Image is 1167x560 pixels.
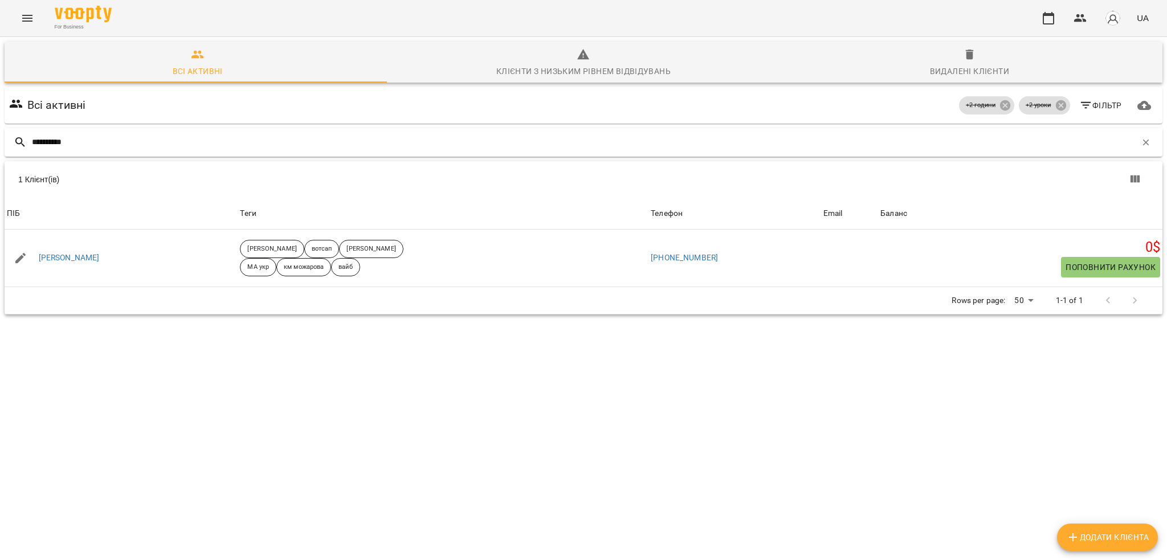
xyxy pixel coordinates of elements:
[331,258,360,276] div: вайб
[651,207,683,220] div: Телефон
[339,240,403,258] div: [PERSON_NAME]
[7,207,20,220] div: ПІБ
[284,263,324,272] p: км можарова
[240,207,646,220] div: Теги
[1121,166,1149,193] button: Показати колонки
[312,244,332,254] p: вотсап
[880,239,1160,256] h5: 0 $
[651,207,819,220] span: Телефон
[1066,260,1156,274] span: Поповнити рахунок
[346,244,395,254] p: [PERSON_NAME]
[880,207,1160,220] span: Баланс
[1137,12,1149,24] span: UA
[240,258,276,276] div: МА укр
[1056,295,1083,306] p: 1-1 of 1
[651,207,683,220] div: Sort
[7,207,20,220] div: Sort
[1061,257,1160,277] button: Поповнити рахунок
[1026,101,1051,111] p: +2 уроки
[5,161,1162,198] div: Table Toolbar
[880,207,907,220] div: Баланс
[55,23,112,31] span: For Business
[966,101,995,111] p: +2 години
[823,207,843,220] div: Email
[276,258,331,276] div: км можарова
[338,263,352,272] p: вайб
[1019,96,1070,115] div: +2 уроки
[952,295,1005,306] p: Rows per page:
[304,240,340,258] div: вотсап
[173,64,223,78] div: Всі активні
[823,207,843,220] div: Sort
[880,207,907,220] div: Sort
[247,263,269,272] p: МА укр
[39,252,100,264] a: [PERSON_NAME]
[496,64,671,78] div: Клієнти з низьким рівнем відвідувань
[1132,7,1153,28] button: UA
[930,64,1009,78] div: Видалені клієнти
[55,6,112,22] img: Voopty Logo
[1105,10,1121,26] img: avatar_s.png
[27,96,86,114] h6: Всі активні
[1079,99,1122,112] span: Фільтр
[18,174,590,185] div: 1 Клієнт(ів)
[14,5,41,32] button: Menu
[823,207,876,220] span: Email
[651,253,718,262] a: [PHONE_NUMBER]
[247,244,296,254] p: [PERSON_NAME]
[1010,292,1037,309] div: 50
[959,96,1014,115] div: +2 години
[7,207,235,220] span: ПІБ
[240,240,304,258] div: [PERSON_NAME]
[1075,95,1127,116] button: Фільтр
